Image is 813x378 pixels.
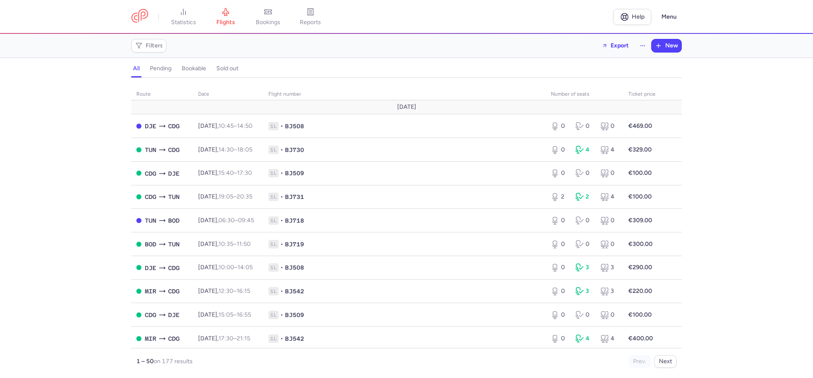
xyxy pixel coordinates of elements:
strong: €329.00 [628,146,652,153]
div: 4 [575,146,593,154]
span: 1L [268,169,279,177]
time: 21:15 [237,335,250,342]
span: BJ730 [285,146,304,154]
h4: pending [150,65,171,72]
span: CDG [168,334,180,343]
span: – [218,335,250,342]
time: 16:55 [237,311,251,318]
div: 2 [575,193,593,201]
span: 1L [268,193,279,201]
span: – [218,264,253,271]
span: BJ719 [285,240,304,248]
strong: €220.00 [628,287,652,295]
span: flights [216,19,235,26]
span: MIR [145,287,156,296]
div: 4 [600,193,618,201]
span: [DATE] [397,104,416,110]
span: 1L [268,146,279,154]
span: DJE [168,310,180,320]
span: New [665,42,678,49]
strong: €300.00 [628,240,653,248]
div: 0 [575,122,593,130]
div: 0 [551,146,569,154]
span: – [218,169,252,177]
div: 4 [600,334,618,343]
span: BJ509 [285,169,304,177]
div: 0 [551,334,569,343]
div: 0 [551,263,569,272]
div: 3 [600,287,618,295]
th: route [131,88,193,101]
div: 0 [551,216,569,225]
span: MIR [145,334,156,343]
span: 1L [268,216,279,225]
time: 11:50 [237,240,251,248]
span: CDG [168,263,180,273]
span: 1L [268,334,279,343]
span: 1L [268,311,279,319]
span: statistics [171,19,196,26]
time: 14:05 [238,264,253,271]
span: BJ718 [285,216,304,225]
span: [DATE], [198,335,250,342]
strong: €100.00 [628,169,652,177]
span: [DATE], [198,193,252,200]
time: 14:50 [237,122,252,130]
span: BJ508 [285,263,304,272]
a: bookings [247,8,289,26]
span: BJ542 [285,334,304,343]
span: [DATE], [198,240,251,248]
th: date [193,88,263,101]
span: [DATE], [198,146,252,153]
button: Prev. [628,355,651,368]
span: DJE [145,263,156,273]
div: 0 [600,122,618,130]
div: 4 [575,334,593,343]
span: BJ731 [285,193,304,201]
span: CDG [168,287,180,296]
div: 3 [600,263,618,272]
time: 09:45 [238,217,254,224]
span: BJ508 [285,122,304,130]
span: TUN [168,192,180,201]
span: [DATE], [198,287,250,295]
time: 12:30 [218,287,233,295]
div: 4 [600,146,618,154]
span: – [218,193,252,200]
div: 0 [551,287,569,295]
div: 0 [575,311,593,319]
span: CDG [168,121,180,131]
a: reports [289,8,332,26]
div: 0 [600,169,618,177]
span: – [218,146,252,153]
span: bookings [256,19,280,26]
span: • [280,146,283,154]
span: [DATE], [198,122,252,130]
strong: €100.00 [628,193,652,200]
time: 10:35 [218,240,233,248]
strong: €400.00 [628,335,653,342]
th: number of seats [546,88,623,101]
span: CDG [145,310,156,320]
span: TUN [168,240,180,249]
span: BJ509 [285,311,304,319]
div: 0 [600,216,618,225]
div: 0 [551,169,569,177]
div: 0 [575,216,593,225]
span: CDG [168,145,180,155]
div: 0 [575,169,593,177]
div: 3 [575,287,593,295]
span: CDG [145,192,156,201]
span: • [280,216,283,225]
time: 06:30 [218,217,235,224]
div: 0 [575,240,593,248]
h4: bookable [182,65,206,72]
strong: €100.00 [628,311,652,318]
time: 10:00 [218,264,234,271]
button: Menu [656,9,682,25]
div: 0 [600,311,618,319]
span: 1L [268,287,279,295]
div: 2 [551,193,569,201]
span: – [218,122,252,130]
span: CLOSED [136,124,141,129]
